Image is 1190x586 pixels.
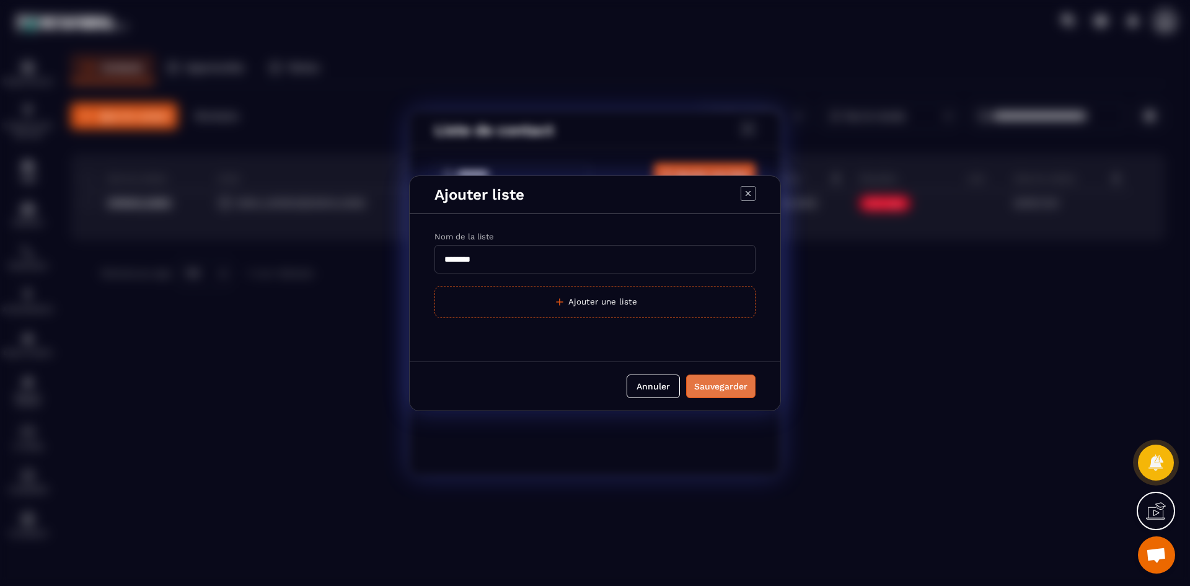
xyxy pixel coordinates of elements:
[1138,536,1175,574] div: Ouvrir le chat
[434,186,524,203] p: Ajouter liste
[694,380,747,393] div: Sauvegarder
[627,375,680,398] button: Annuler
[686,375,756,398] button: Sauvegarder
[434,286,756,318] button: Ajouter une liste
[434,232,494,241] label: Nom de la liste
